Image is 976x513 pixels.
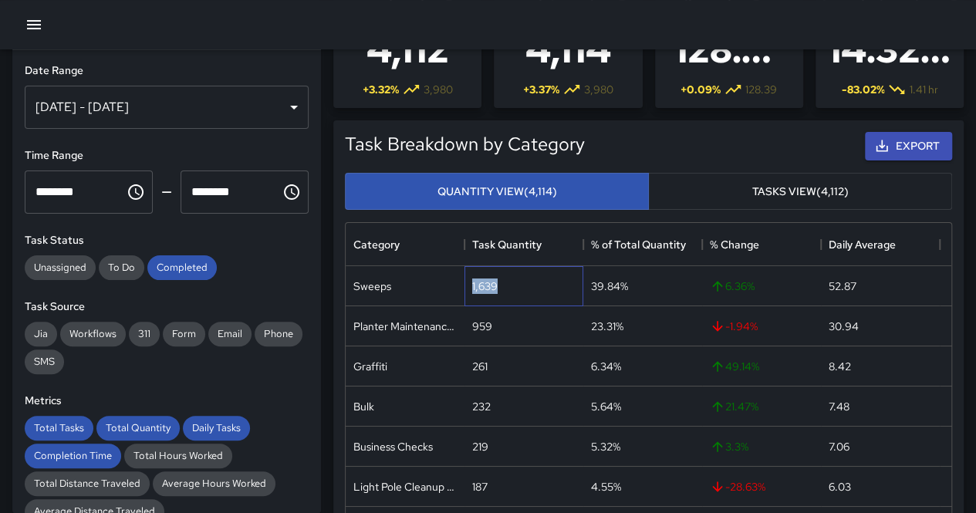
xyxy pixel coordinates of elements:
span: 311 [129,327,160,340]
div: 5.32% [591,439,620,454]
button: Quantity View(4,114) [345,173,649,211]
div: Total Tasks [25,416,93,440]
div: 6.03 [829,479,851,494]
div: 187 [472,479,488,494]
div: 7.48 [829,399,849,414]
span: Total Tasks [25,421,93,434]
h5: Task Breakdown by Category [345,132,585,157]
div: Task Quantity [464,223,583,266]
div: Total Distance Traveled [25,471,150,496]
div: % Change [710,223,759,266]
div: Completion Time [25,444,121,468]
span: 3,980 [424,82,453,97]
span: Average Hours Worked [153,477,275,490]
span: -1.94 % [710,319,758,334]
div: 23.31% [591,319,623,334]
button: Export [865,132,952,160]
div: SMS [25,349,64,374]
div: Bulk [353,399,374,414]
span: + 3.32 % [363,82,399,97]
span: Phone [255,327,302,340]
div: To Do [99,255,144,280]
div: 311 [129,322,160,346]
h6: Task Status [25,232,309,249]
div: Phone [255,322,302,346]
span: SMS [25,355,64,368]
div: Planter Maintenance Watering [353,319,457,334]
span: Total Distance Traveled [25,477,150,490]
div: Daily Average [821,223,940,266]
div: Light Pole Cleanup and Maintenance [353,479,457,494]
span: 21.47 % [710,399,758,414]
div: 4.55% [591,479,621,494]
span: 3.3 % [710,439,748,454]
div: 30.94 [829,319,859,334]
div: % of Total Quantity [583,223,702,266]
div: Average Hours Worked [153,471,275,496]
span: 1.41 hr [909,82,937,97]
div: 959 [472,319,492,334]
div: % of Total Quantity [591,223,686,266]
div: 232 [472,399,491,414]
span: 3,980 [584,82,613,97]
span: + 3.37 % [523,82,559,97]
span: Email [208,327,252,340]
div: 52.87 [829,278,856,294]
div: 1,639 [472,278,498,294]
div: 219 [472,439,488,454]
div: Business Checks [353,439,433,454]
span: 49.14 % [710,359,759,374]
span: Workflows [60,327,126,340]
div: Jia [25,322,57,346]
div: 7.06 [829,439,849,454]
span: 6.36 % [710,278,755,294]
button: Tasks View(4,112) [648,173,952,211]
span: Completion Time [25,449,121,462]
div: Category [353,223,400,266]
span: To Do [99,261,144,274]
span: -28.63 % [710,479,765,494]
h6: Date Range [25,62,309,79]
div: Graffiti [353,359,387,374]
div: Category [346,223,464,266]
span: Jia [25,327,57,340]
span: Unassigned [25,261,96,274]
h6: Task Source [25,299,309,316]
div: 39.84% [591,278,628,294]
h3: 4,114 [507,19,630,80]
h3: 14.32 m [817,19,961,80]
span: Form [163,327,205,340]
span: Total Quantity [96,421,180,434]
div: Daily Tasks [183,416,250,440]
div: Form [163,322,205,346]
div: Workflows [60,322,126,346]
div: 261 [472,359,488,374]
span: Daily Tasks [183,421,250,434]
div: Total Hours Worked [124,444,232,468]
span: + 0.09 % [680,82,721,97]
div: Completed [147,255,217,280]
div: Daily Average [829,223,896,266]
div: Email [208,322,252,346]
div: Total Quantity [96,416,180,440]
span: Completed [147,261,217,274]
span: -83.02 % [841,82,884,97]
h6: Time Range [25,147,309,164]
h3: 128.50 [664,19,794,80]
button: Choose time, selected time is 11:59 PM [276,177,307,208]
div: 6.34% [591,359,621,374]
h6: Metrics [25,393,309,410]
h3: 4,112 [357,19,458,80]
button: Choose time, selected time is 12:00 AM [120,177,151,208]
div: [DATE] - [DATE] [25,86,309,129]
div: Sweeps [353,278,391,294]
div: 8.42 [829,359,851,374]
div: % Change [702,223,821,266]
span: Total Hours Worked [124,449,232,462]
div: Task Quantity [472,223,542,266]
span: 128.39 [745,82,777,97]
div: 5.64% [591,399,621,414]
div: Unassigned [25,255,96,280]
